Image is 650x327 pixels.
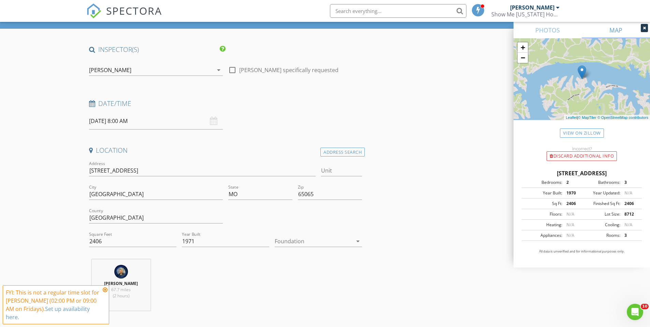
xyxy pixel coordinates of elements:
[620,201,640,207] div: 2406
[562,201,582,207] div: 2406
[582,22,650,38] a: MAP
[582,211,620,217] div: Lot Size:
[624,190,632,196] span: N/A
[620,179,640,186] div: 3
[89,99,362,108] h4: Date/Time
[354,237,362,245] i: arrow_drop_down
[597,115,648,120] a: © OpenStreetMap contributors
[104,281,138,286] strong: [PERSON_NAME]
[566,211,574,217] span: N/A
[89,146,362,155] h4: Location
[86,9,162,24] a: SPECTORA
[113,293,129,299] span: (2 hours)
[86,3,101,18] img: The Best Home Inspection Software - Spectora
[620,211,640,217] div: 8712
[620,232,640,239] div: 3
[522,169,642,177] div: [STREET_ADDRESS]
[524,232,562,239] div: Appliances:
[524,190,562,196] div: Year Built:
[562,179,582,186] div: 2
[114,265,128,278] img: 457113340_122114371652455543_2292472785513355662_n.jpg
[518,53,528,63] a: Zoom out
[215,66,223,74] i: arrow_drop_down
[566,222,574,228] span: N/A
[106,3,162,18] span: SPECTORA
[89,67,131,73] div: [PERSON_NAME]
[89,45,226,54] h4: INSPECTOR(S)
[518,42,528,53] a: Zoom in
[566,115,577,120] a: Leaflet
[514,22,582,38] a: PHOTOS
[522,249,642,254] p: All data is unverified and for informational purposes only.
[582,190,620,196] div: Year Updated:
[239,67,338,73] label: [PERSON_NAME] specifically requested
[524,222,562,228] div: Heating:
[566,232,574,238] span: N/A
[582,201,620,207] div: Finished Sq Ft:
[524,201,562,207] div: Sq Ft:
[564,115,650,121] div: |
[111,287,131,292] span: 67.7 miles
[514,146,650,151] div: Incorrect?
[560,128,604,138] a: View on Zillow
[582,179,620,186] div: Bathrooms:
[641,304,649,309] span: 10
[547,151,617,161] div: Discard Additional info
[6,305,90,321] a: Set up availability here.
[330,4,466,18] input: Search everything...
[578,115,596,120] a: © MapTiler
[89,113,223,130] input: Select date
[627,304,643,320] iframe: Intercom live chat
[582,232,620,239] div: Rooms:
[624,222,632,228] span: N/A
[524,211,562,217] div: Floors:
[320,148,365,157] div: Address Search
[524,179,562,186] div: Bedrooms:
[582,222,620,228] div: Cooling:
[491,11,560,18] div: Show Me Missouri Home Inspections LLC.
[510,4,554,11] div: [PERSON_NAME]
[562,190,582,196] div: 1970
[6,288,101,321] div: FYI: This is not a regular time slot for [PERSON_NAME] (02:00 PM or 09:00 AM on Fridays).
